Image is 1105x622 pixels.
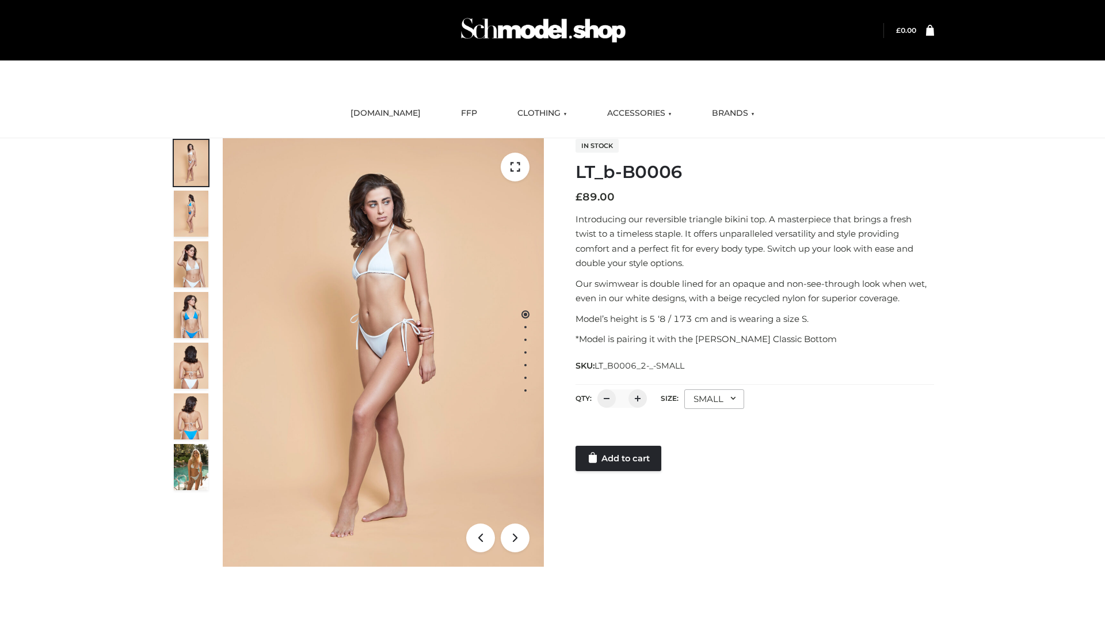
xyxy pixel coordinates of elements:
[174,241,208,287] img: ArielClassicBikiniTop_CloudNine_AzureSky_OW114ECO_3-scaled.jpg
[452,101,486,126] a: FFP
[576,162,934,183] h1: LT_b-B0006
[576,276,934,306] p: Our swimwear is double lined for an opaque and non-see-through look when wet, even in our white d...
[342,101,429,126] a: [DOMAIN_NAME]
[703,101,763,126] a: BRANDS
[576,394,592,403] label: QTY:
[576,191,582,203] span: £
[576,212,934,271] p: Introducing our reversible triangle bikini top. A masterpiece that brings a fresh twist to a time...
[174,292,208,338] img: ArielClassicBikiniTop_CloudNine_AzureSky_OW114ECO_4-scaled.jpg
[896,26,916,35] a: £0.00
[576,191,615,203] bdi: 89.00
[174,140,208,186] img: ArielClassicBikiniTop_CloudNine_AzureSky_OW114ECO_1-scaled.jpg
[576,446,661,471] a: Add to cart
[174,393,208,439] img: ArielClassicBikiniTop_CloudNine_AzureSky_OW114ECO_8-scaled.jpg
[684,389,744,409] div: SMALL
[457,7,630,53] img: Schmodel Admin 964
[174,191,208,237] img: ArielClassicBikiniTop_CloudNine_AzureSky_OW114ECO_2-scaled.jpg
[576,359,685,373] span: SKU:
[599,101,680,126] a: ACCESSORIES
[595,361,684,371] span: LT_B0006_2-_-SMALL
[661,394,679,403] label: Size:
[576,139,619,153] span: In stock
[576,312,934,327] p: Model’s height is 5 ‘8 / 173 cm and is wearing a size S.
[576,332,934,347] p: *Model is pairing it with the [PERSON_NAME] Classic Bottom
[896,26,901,35] span: £
[223,138,544,567] img: ArielClassicBikiniTop_CloudNine_AzureSky_OW114ECO_1
[509,101,576,126] a: CLOTHING
[174,343,208,389] img: ArielClassicBikiniTop_CloudNine_AzureSky_OW114ECO_7-scaled.jpg
[174,444,208,490] img: Arieltop_CloudNine_AzureSky2.jpg
[896,26,916,35] bdi: 0.00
